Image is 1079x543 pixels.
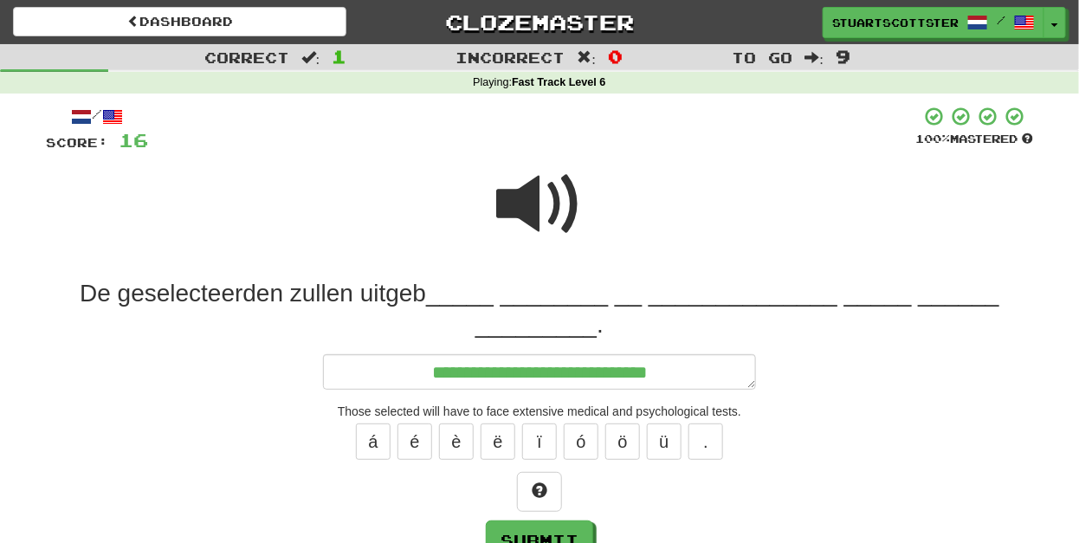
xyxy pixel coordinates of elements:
span: : [578,50,597,65]
a: Dashboard [13,7,346,36]
strong: Fast Track Level 6 [512,76,606,88]
div: / [46,106,148,127]
span: : [301,50,320,65]
button: ï [522,423,557,460]
button: á [356,423,391,460]
span: 16 [119,129,148,151]
a: stuartscottster / [823,7,1044,38]
span: 9 [836,46,850,67]
span: To go [733,48,793,66]
div: De geselecteerden zullen uitgeb_____ ________ __ ______________ _____ ______ _________. [46,278,1033,341]
button: ö [605,423,640,460]
div: Those selected will have to face extensive medical and psychological tests. [46,403,1033,420]
a: Clozemaster [372,7,706,37]
span: : [805,50,824,65]
span: 100 % [915,132,950,145]
span: stuartscottster [832,15,959,30]
button: Hint! [517,472,562,512]
button: è [439,423,474,460]
button: ü [647,423,682,460]
span: / [997,14,1005,26]
button: ë [481,423,515,460]
span: 0 [608,46,623,67]
div: Mastered [915,132,1033,147]
button: é [397,423,432,460]
span: Incorrect [456,48,565,66]
span: Correct [204,48,289,66]
button: . [688,423,723,460]
span: Score: [46,135,108,150]
span: 1 [332,46,346,67]
button: ó [564,423,598,460]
